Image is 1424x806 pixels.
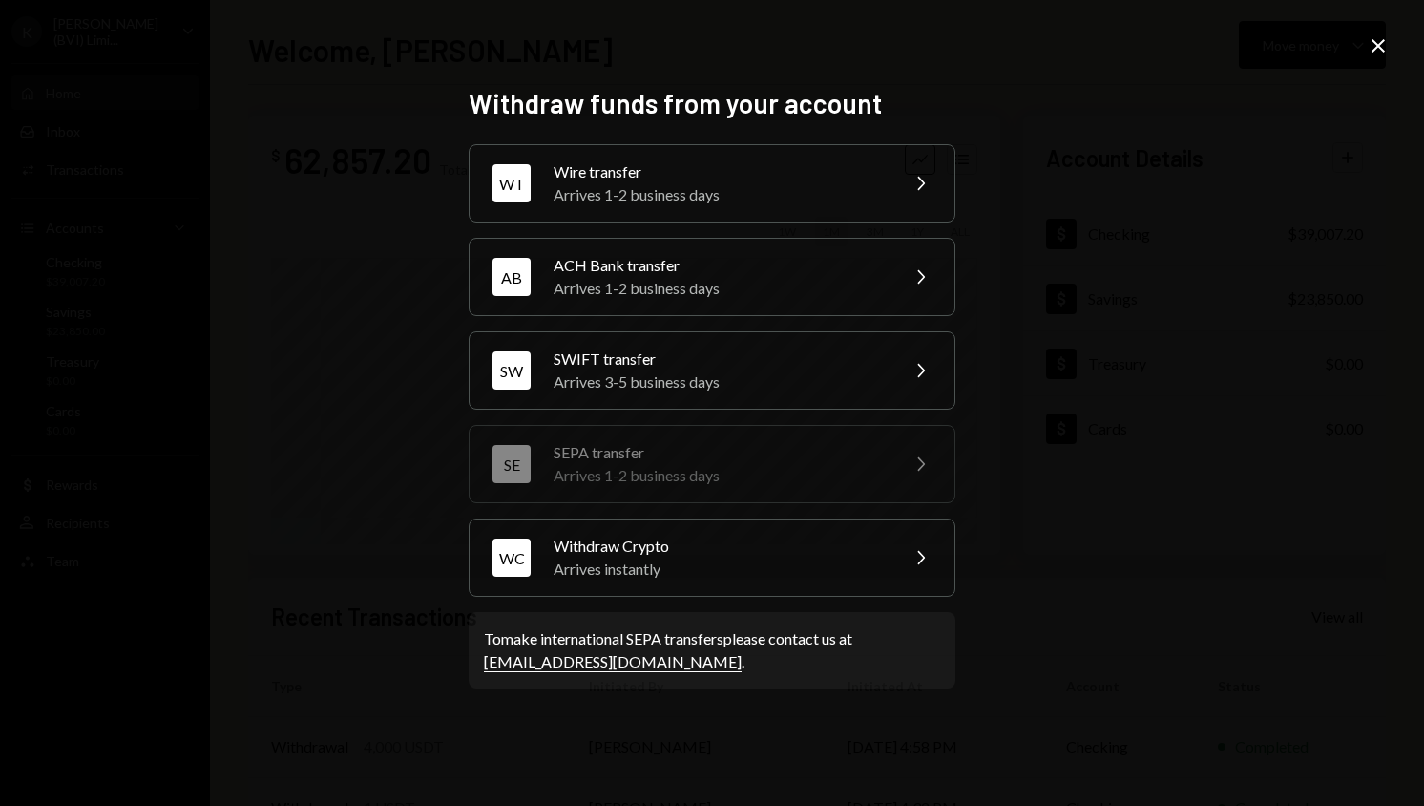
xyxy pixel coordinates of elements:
[554,441,886,464] div: SEPA transfer
[554,254,886,277] div: ACH Bank transfer
[554,277,886,300] div: Arrives 1-2 business days
[492,539,531,577] div: WC
[492,164,531,202] div: WT
[554,348,886,371] div: SWIFT transfer
[469,519,955,597] button: WCWithdraw CryptoArrives instantly
[492,351,531,390] div: SW
[469,238,955,316] button: ABACH Bank transferArrives 1-2 business days
[484,652,742,672] a: [EMAIL_ADDRESS][DOMAIN_NAME]
[554,371,886,393] div: Arrives 3-5 business days
[554,464,886,487] div: Arrives 1-2 business days
[469,425,955,503] button: SESEPA transferArrives 1-2 business days
[469,331,955,410] button: SWSWIFT transferArrives 3-5 business days
[492,445,531,483] div: SE
[554,183,886,206] div: Arrives 1-2 business days
[554,160,886,183] div: Wire transfer
[492,258,531,296] div: AB
[484,627,940,673] div: To make international SEPA transfers please contact us at .
[469,85,955,122] h2: Withdraw funds from your account
[554,558,886,581] div: Arrives instantly
[469,144,955,223] button: WTWire transferArrives 1-2 business days
[554,535,886,558] div: Withdraw Crypto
